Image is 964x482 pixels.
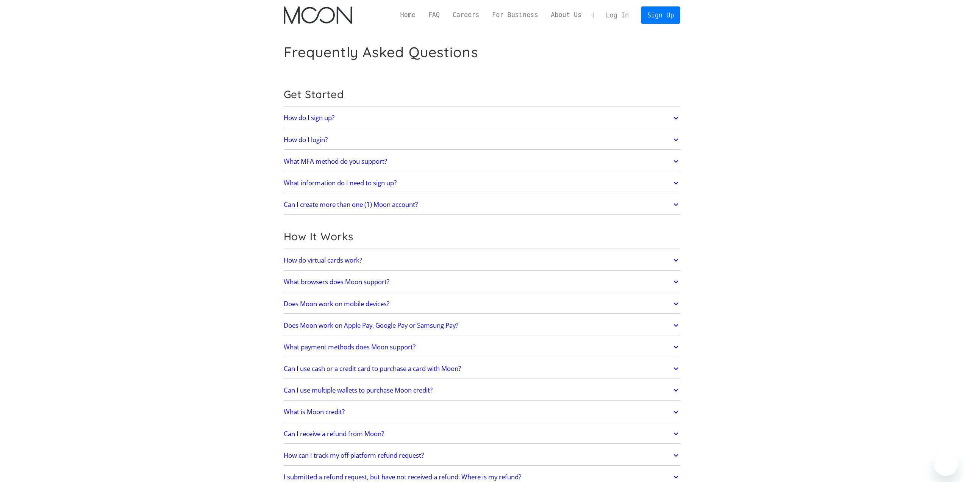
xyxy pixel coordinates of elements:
h2: How do I sign up? [284,114,334,122]
iframe: Кнопка запуска окна обмена сообщениями [934,452,958,476]
a: Does Moon work on Apple Pay, Google Pay or Samsung Pay? [284,318,681,333]
a: How do I login? [284,132,681,148]
h2: How It Works [284,230,681,243]
a: home [284,6,352,24]
h2: How do I login? [284,136,328,144]
a: What payment methods does Moon support? [284,339,681,355]
a: How do virtual cards work? [284,252,681,268]
a: What information do I need to sign up? [284,175,681,191]
a: Does Moon work on mobile devices? [284,296,681,312]
h2: Can I use multiple wallets to purchase Moon credit? [284,387,433,394]
a: What MFA method do you support? [284,153,681,169]
h2: Does Moon work on mobile devices? [284,300,389,308]
a: Can I receive a refund from Moon? [284,426,681,442]
h2: What information do I need to sign up? [284,179,397,187]
a: For Business [486,10,544,20]
a: Home [394,10,422,20]
h2: Get Started [284,88,681,101]
h2: Can I receive a refund from Moon? [284,430,384,438]
h2: What is Moon credit? [284,408,345,416]
a: How do I sign up? [284,110,681,126]
a: How can I track my off-platform refund request? [284,448,681,463]
a: What browsers does Moon support? [284,274,681,290]
h2: How can I track my off-platform refund request? [284,452,424,459]
a: FAQ [422,10,446,20]
h2: Can I create more than one (1) Moon account? [284,201,418,208]
img: Moon Logo [284,6,352,24]
a: Can I create more than one (1) Moon account? [284,197,681,213]
a: About Us [544,10,588,20]
h2: What MFA method do you support? [284,158,387,165]
h2: I submitted a refund request, but have not received a refund. Where is my refund? [284,473,521,481]
h2: Can I use cash or a credit card to purchase a card with Moon? [284,365,461,372]
a: Sign Up [641,6,680,23]
a: What is Moon credit? [284,404,681,420]
a: Can I use multiple wallets to purchase Moon credit? [284,382,681,398]
h2: What payment methods does Moon support? [284,343,416,351]
a: Can I use cash or a credit card to purchase a card with Moon? [284,361,681,377]
a: Log In [600,7,635,23]
h2: How do virtual cards work? [284,257,362,264]
h2: Does Moon work on Apple Pay, Google Pay or Samsung Pay? [284,322,458,329]
h1: Frequently Asked Questions [284,44,478,61]
h2: What browsers does Moon support? [284,278,389,286]
a: Careers [446,10,486,20]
